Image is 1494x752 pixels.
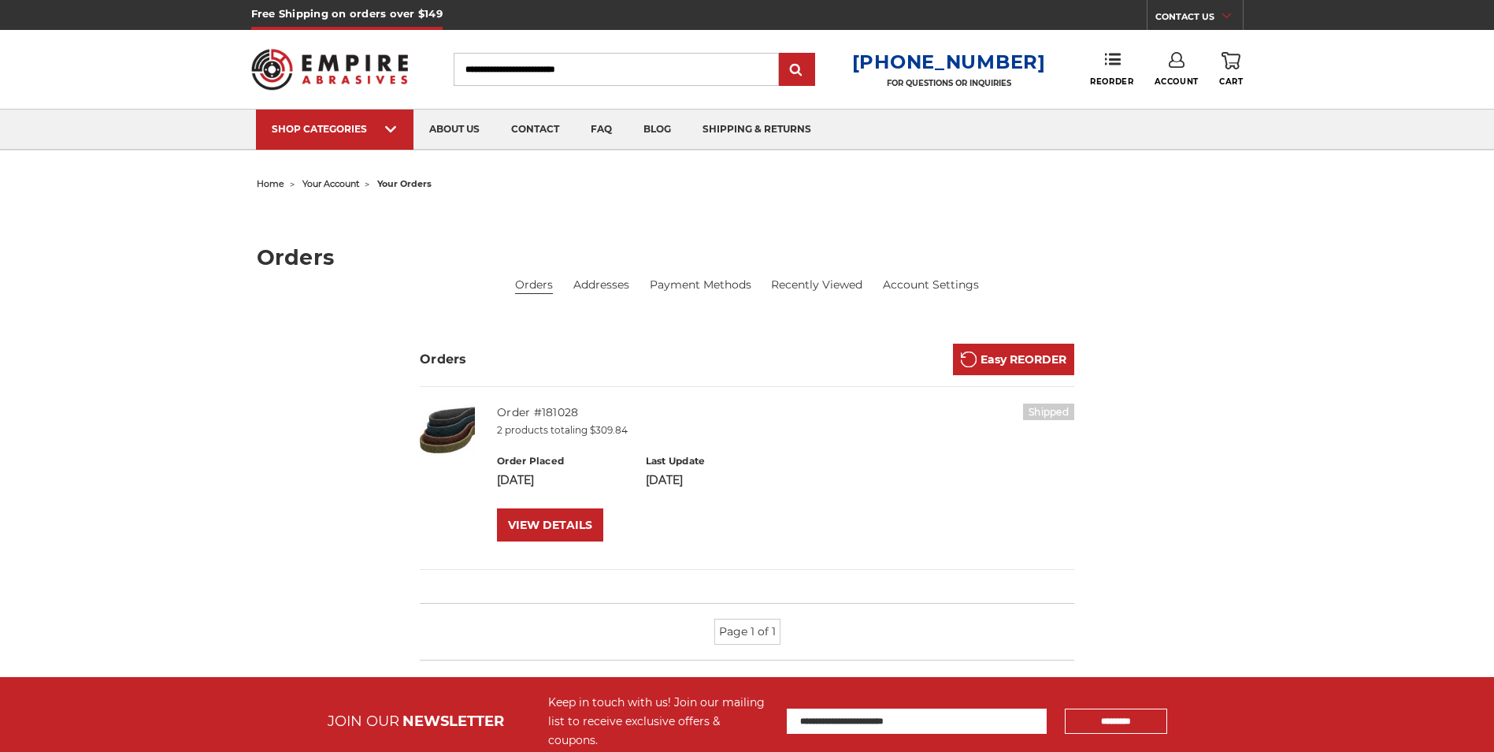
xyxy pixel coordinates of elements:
a: VIEW DETAILS [497,508,603,542]
a: about us [413,110,495,150]
p: 2 products totaling $309.84 [497,423,1074,437]
span: your orders [377,178,432,189]
h3: Orders [420,350,467,369]
a: Order #181028 [497,405,578,419]
a: Addresses [573,277,629,293]
a: Easy REORDER [953,344,1074,375]
input: Submit [781,54,813,86]
a: Reorder [1090,52,1133,86]
a: your account [302,178,359,189]
a: Payment Methods [650,277,751,293]
a: Cart [1219,52,1243,87]
span: NEWSLETTER [402,713,504,730]
a: [PHONE_NUMBER] [852,50,1046,73]
h6: Order Placed [497,454,628,468]
a: faq [575,110,628,150]
img: Empire Abrasives [251,39,409,100]
span: Cart [1219,76,1243,87]
a: Recently Viewed [771,277,862,293]
div: SHOP CATEGORIES [272,123,398,135]
img: 1.5"x30" Surface Conditioning Sanding Belts [420,404,475,459]
a: blog [628,110,687,150]
div: Keep in touch with us! Join our mailing list to receive exclusive offers & coupons. [548,693,771,750]
a: Account Settings [883,277,979,293]
span: Account [1155,76,1199,87]
a: shipping & returns [687,110,827,150]
p: FOR QUESTIONS OR INQUIRIES [852,78,1046,88]
span: [DATE] [497,473,534,487]
span: JOIN OUR [328,713,399,730]
span: [DATE] [646,473,683,487]
li: Orders [515,277,553,294]
span: Reorder [1090,76,1133,87]
a: contact [495,110,575,150]
h1: Orders [257,247,1238,268]
h6: Shipped [1023,404,1074,420]
a: home [257,178,284,189]
li: Page 1 of 1 [714,619,780,645]
a: CONTACT US [1155,8,1243,30]
h6: Last Update [646,454,777,468]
